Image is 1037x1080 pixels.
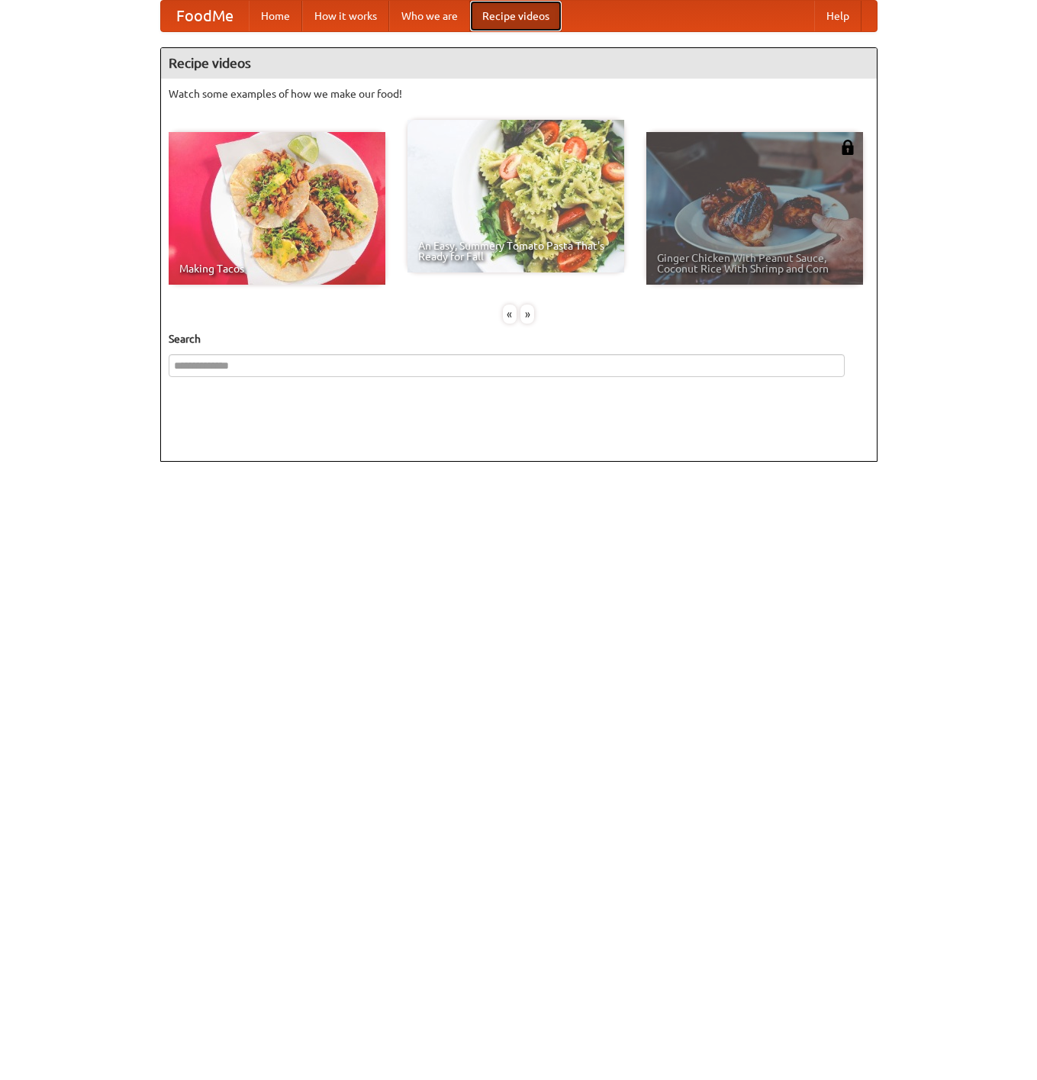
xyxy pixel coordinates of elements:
a: Help [814,1,861,31]
a: FoodMe [161,1,249,31]
a: Recipe videos [470,1,562,31]
a: How it works [302,1,389,31]
h4: Recipe videos [161,48,877,79]
a: An Easy, Summery Tomato Pasta That's Ready for Fall [407,120,624,272]
a: Making Tacos [169,132,385,285]
a: Who we are [389,1,470,31]
span: An Easy, Summery Tomato Pasta That's Ready for Fall [418,240,614,262]
span: Making Tacos [179,263,375,274]
img: 483408.png [840,140,855,155]
h5: Search [169,331,869,347]
p: Watch some examples of how we make our food! [169,86,869,102]
a: Home [249,1,302,31]
div: « [503,305,517,324]
div: » [520,305,534,324]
